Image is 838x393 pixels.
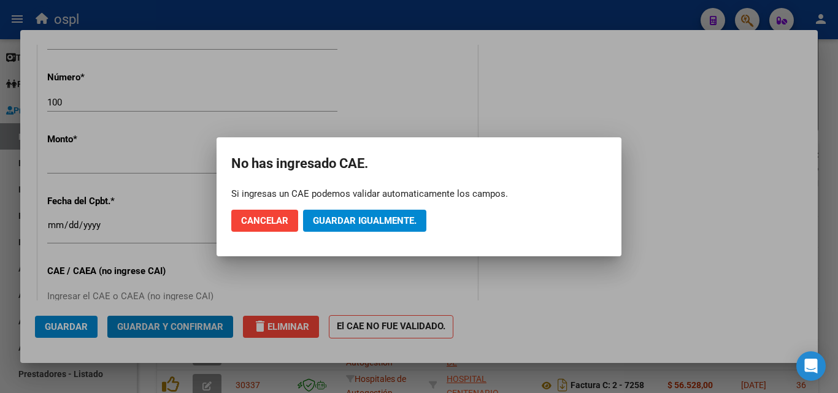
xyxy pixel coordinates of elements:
h2: No has ingresado CAE. [231,152,607,175]
button: Cancelar [231,210,298,232]
button: Guardar igualmente. [303,210,426,232]
span: Guardar igualmente. [313,215,417,226]
div: Si ingresas un CAE podemos validar automaticamente los campos. [231,188,607,200]
div: Open Intercom Messenger [796,351,826,381]
span: Cancelar [241,215,288,226]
